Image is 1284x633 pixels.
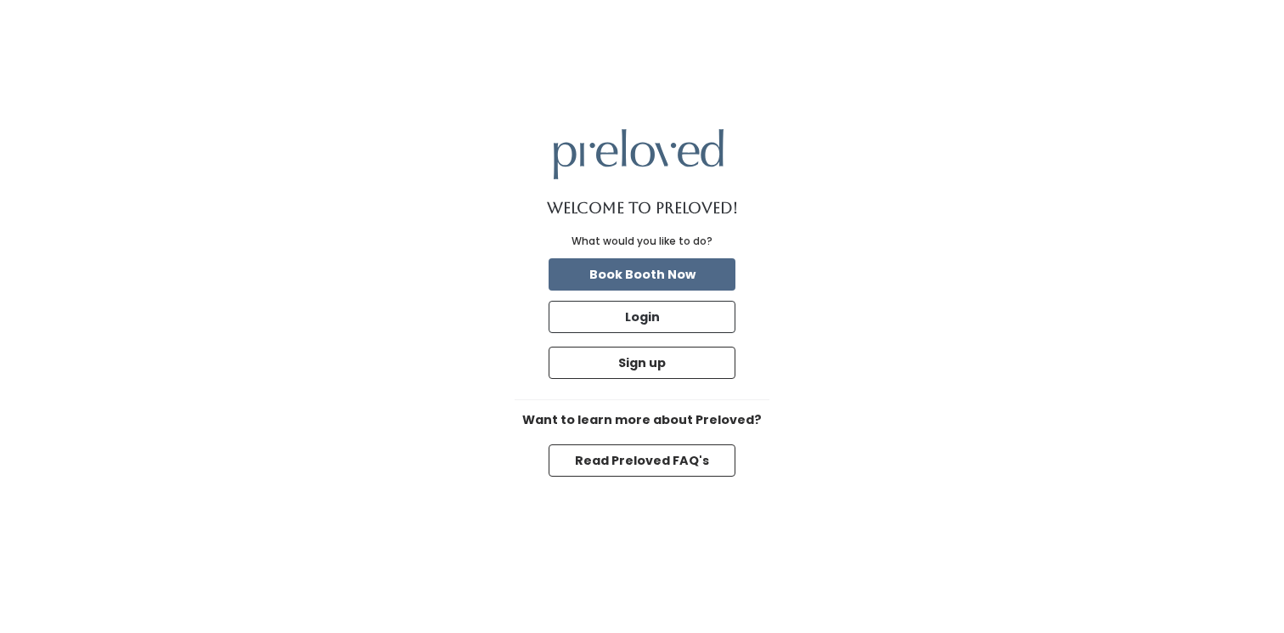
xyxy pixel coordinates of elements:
[572,234,712,249] div: What would you like to do?
[549,258,735,291] button: Book Booth Now
[547,200,738,217] h1: Welcome to Preloved!
[549,444,735,477] button: Read Preloved FAQ's
[515,414,769,427] h6: Want to learn more about Preloved?
[554,129,724,179] img: preloved logo
[545,343,739,382] a: Sign up
[545,297,739,336] a: Login
[549,347,735,379] button: Sign up
[549,301,735,333] button: Login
